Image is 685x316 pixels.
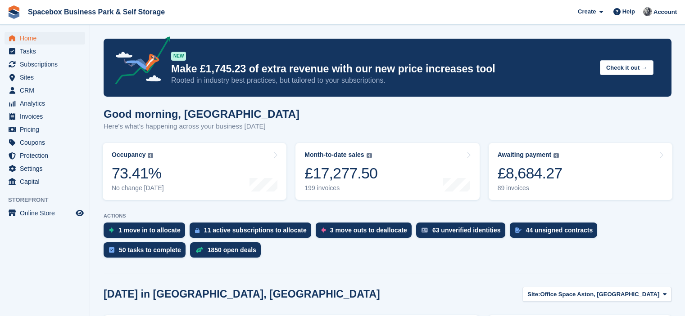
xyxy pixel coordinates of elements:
[20,162,74,175] span: Settings
[20,136,74,149] span: Coupons
[24,4,168,19] a: Spacebox Business Park & Self Storage
[522,287,671,302] button: Site: Office Space Aston, [GEOGRAPHIC_DATA]
[304,184,377,192] div: 199 invoices
[148,153,153,158] img: icon-info-grey-7440780725fd019a000dd9b08b2336e03edf1995a4989e88bcd33f0948082b44.svg
[108,36,171,88] img: price-adjustments-announcement-icon-8257ccfd72463d97f412b2fc003d46551f7dbcb40ab6d574587a9cd5c0d94...
[20,110,74,123] span: Invoices
[5,123,85,136] a: menu
[20,84,74,97] span: CRM
[195,247,203,253] img: deal-1b604bf984904fb50ccaf53a9ad4b4a5d6e5aea283cecdc64d6e3604feb123c2.svg
[20,32,74,45] span: Home
[498,164,563,182] div: £8,684.27
[515,227,522,233] img: contract_signature_icon-13c848040528278c33f63329250d36e43548de30e8caae1d1a13099fd9432cc5.svg
[432,227,501,234] div: 63 unverified identities
[321,227,326,233] img: move_outs_to_deallocate_icon-f764333ba52eb49d3ac5e1228854f67142a1ed5810a6f6cc68b1a99e826820c5.svg
[20,175,74,188] span: Capital
[5,97,85,110] a: menu
[5,110,85,123] a: menu
[367,153,372,158] img: icon-info-grey-7440780725fd019a000dd9b08b2336e03edf1995a4989e88bcd33f0948082b44.svg
[304,164,377,182] div: £17,277.50
[316,223,416,242] a: 3 move outs to deallocate
[112,184,164,192] div: No change [DATE]
[5,175,85,188] a: menu
[643,7,652,16] img: SUDIPTA VIRMANI
[20,97,74,110] span: Analytics
[118,227,181,234] div: 1 move in to allocate
[622,7,635,16] span: Help
[20,149,74,162] span: Protection
[5,162,85,175] a: menu
[208,246,256,254] div: 1850 open deals
[104,121,299,132] p: Here's what's happening across your business [DATE]
[295,143,479,200] a: Month-to-date sales £17,277.50 199 invoices
[578,7,596,16] span: Create
[498,151,552,159] div: Awaiting payment
[195,227,200,233] img: active_subscription_to_allocate_icon-d502201f5373d7db506a760aba3b589e785aa758c864c3986d89f69b8ff3...
[104,223,190,242] a: 1 move in to allocate
[5,84,85,97] a: menu
[20,123,74,136] span: Pricing
[109,247,114,253] img: task-75834270c22a3079a89374b754ae025e5fb1db73e45f91037f5363f120a921f8.svg
[74,208,85,218] a: Preview store
[653,8,677,17] span: Account
[7,5,21,19] img: stora-icon-8386f47178a22dfd0bd8f6a31ec36ba5ce8667c1dd55bd0f319d3a0aa187defe.svg
[104,108,299,120] h1: Good morning, [GEOGRAPHIC_DATA]
[304,151,364,159] div: Month-to-date sales
[8,196,90,205] span: Storefront
[5,45,85,58] a: menu
[5,149,85,162] a: menu
[5,136,85,149] a: menu
[171,62,593,76] p: Make £1,745.23 of extra revenue with our new price increases tool
[190,223,316,242] a: 11 active subscriptions to allocate
[416,223,510,242] a: 63 unverified identities
[5,32,85,45] a: menu
[190,242,265,262] a: 1850 open deals
[112,164,164,182] div: 73.41%
[20,71,74,84] span: Sites
[600,60,653,75] button: Check it out →
[422,227,428,233] img: verify_identity-adf6edd0f0f0b5bbfe63781bf79b02c33cf7c696d77639b501bdc392416b5a36.svg
[553,153,559,158] img: icon-info-grey-7440780725fd019a000dd9b08b2336e03edf1995a4989e88bcd33f0948082b44.svg
[330,227,407,234] div: 3 move outs to deallocate
[119,246,181,254] div: 50 tasks to complete
[104,288,380,300] h2: [DATE] in [GEOGRAPHIC_DATA], [GEOGRAPHIC_DATA]
[498,184,563,192] div: 89 invoices
[510,223,602,242] a: 44 unsigned contracts
[5,71,85,84] a: menu
[171,76,593,85] p: Rooted in industry best practices, but tailored to your subscriptions.
[20,45,74,58] span: Tasks
[540,290,659,299] span: Office Space Aston, [GEOGRAPHIC_DATA]
[527,290,540,299] span: Site:
[489,143,672,200] a: Awaiting payment £8,684.27 89 invoices
[112,151,145,159] div: Occupancy
[204,227,307,234] div: 11 active subscriptions to allocate
[109,227,114,233] img: move_ins_to_allocate_icon-fdf77a2bb77ea45bf5b3d319d69a93e2d87916cf1d5bf7949dd705db3b84f3ca.svg
[5,207,85,219] a: menu
[103,143,286,200] a: Occupancy 73.41% No change [DATE]
[20,207,74,219] span: Online Store
[5,58,85,71] a: menu
[20,58,74,71] span: Subscriptions
[526,227,593,234] div: 44 unsigned contracts
[171,52,186,61] div: NEW
[104,242,190,262] a: 50 tasks to complete
[104,213,671,219] p: ACTIONS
